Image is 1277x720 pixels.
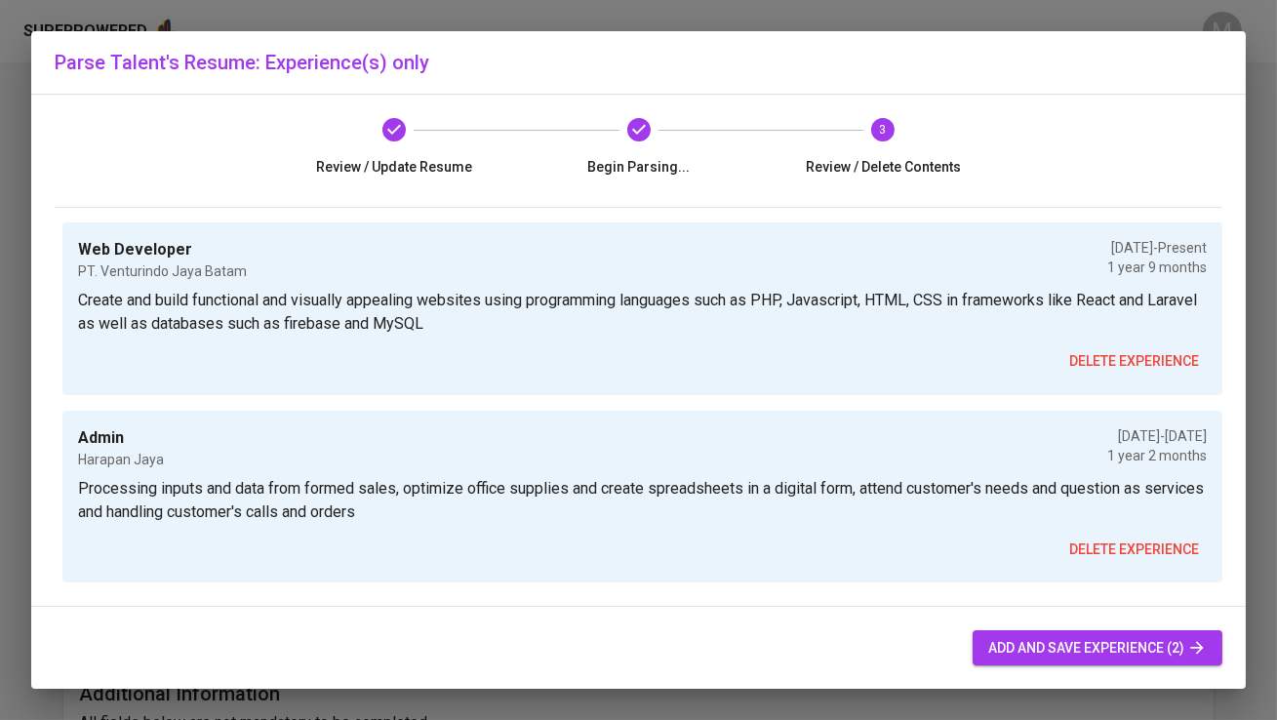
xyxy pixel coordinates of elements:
button: add and save experience (2) [973,630,1222,666]
span: Review / Update Resume [280,157,509,177]
span: delete experience [1069,538,1199,562]
span: Begin Parsing... [524,157,753,177]
p: [DATE] - Present [1107,238,1207,258]
span: Review / Delete Contents [769,157,998,177]
p: 1 year 2 months [1107,446,1207,465]
p: Processing inputs and data from formed sales, optimize office supplies and create spreadsheets in... [78,477,1207,524]
span: delete experience [1069,349,1199,374]
p: Web Developer [78,238,247,261]
p: Create and build functional and visually appealing websites using programming languages such as P... [78,289,1207,336]
p: PT. Venturindo Jaya Batam [78,261,247,281]
p: Harapan Jaya [78,450,164,469]
p: [DATE] - [DATE] [1107,426,1207,446]
button: delete experience [1061,532,1207,568]
span: add and save experience (2) [988,636,1207,660]
p: 1 year 9 months [1107,258,1207,277]
h6: Parse Talent's Resume: Experience(s) only [55,47,1222,78]
text: 3 [880,123,887,137]
p: Admin [78,426,164,450]
button: delete experience [1061,343,1207,380]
